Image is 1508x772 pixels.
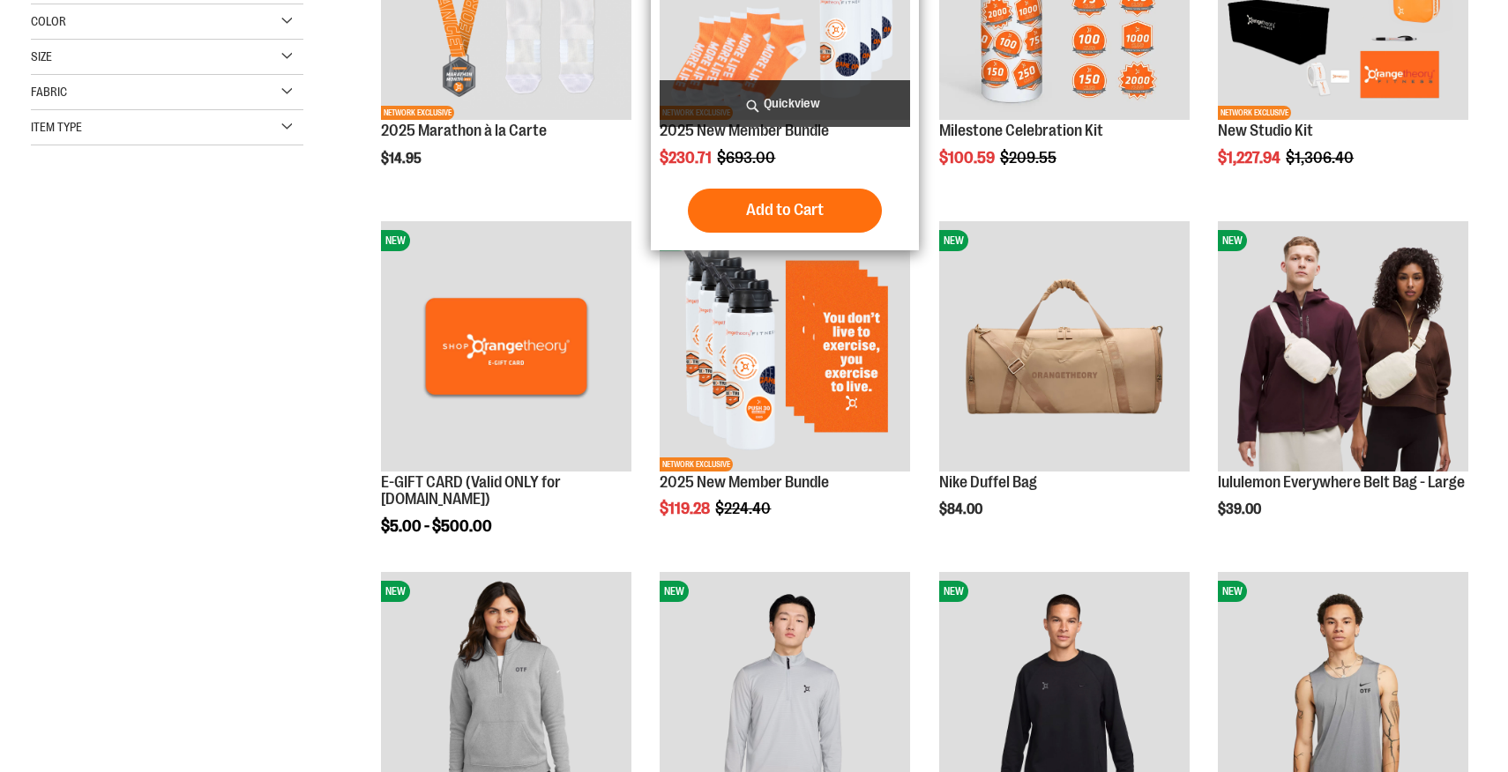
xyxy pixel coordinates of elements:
[381,151,424,167] span: $14.95
[1218,581,1247,602] span: NEW
[660,80,910,127] a: Quickview
[1218,122,1313,139] a: New Studio Kit
[939,501,985,517] span: $84.00
[1218,221,1468,471] img: lululemon Everywhere Belt Bag - Large
[660,581,689,602] span: NEW
[381,221,631,474] a: E-GIFT CARD (Valid ONLY for ShopOrangetheory.com)NEW
[1286,149,1356,167] span: $1,306.40
[660,457,733,471] span: NETWORK EXCLUSIVE
[31,120,82,134] span: Item Type
[660,500,713,517] span: $119.28
[31,14,66,28] span: Color
[1218,501,1264,517] span: $39.00
[939,149,997,167] span: $100.59
[381,221,631,471] img: E-GIFT CARD (Valid ONLY for ShopOrangetheory.com)
[660,473,829,491] a: 2025 New Member Bundle
[381,581,410,602] span: NEW
[939,473,1037,491] a: Nike Duffel Bag
[939,221,1190,474] a: Nike Duffel BagNEW
[381,473,561,508] a: E-GIFT CARD (Valid ONLY for [DOMAIN_NAME])
[381,122,547,139] a: 2025 Marathon à la Carte
[1000,149,1059,167] span: $209.55
[1218,149,1283,167] span: $1,227.94
[746,200,824,219] span: Add to Cart
[939,122,1103,139] a: Milestone Celebration Kit
[930,212,1198,563] div: product
[660,221,910,474] a: 2025 New Member BundleNEWNETWORK EXCLUSIVE
[717,149,778,167] span: $693.00
[1218,106,1291,120] span: NETWORK EXCLUSIVE
[381,106,454,120] span: NETWORK EXCLUSIVE
[939,230,968,251] span: NEW
[31,49,52,63] span: Size
[1218,221,1468,474] a: lululemon Everywhere Belt Bag - LargeNEW
[1218,473,1465,491] a: lululemon Everywhere Belt Bag - Large
[939,581,968,602] span: NEW
[939,221,1190,471] img: Nike Duffel Bag
[688,189,882,233] button: Add to Cart
[372,212,640,580] div: product
[651,212,919,563] div: product
[31,85,67,99] span: Fabric
[660,221,910,471] img: 2025 New Member Bundle
[1209,212,1477,563] div: product
[715,500,773,517] span: $224.40
[660,122,829,139] a: 2025 New Member Bundle
[381,517,492,535] span: $5.00 - $500.00
[660,149,714,167] span: $230.71
[1218,230,1247,251] span: NEW
[381,230,410,251] span: NEW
